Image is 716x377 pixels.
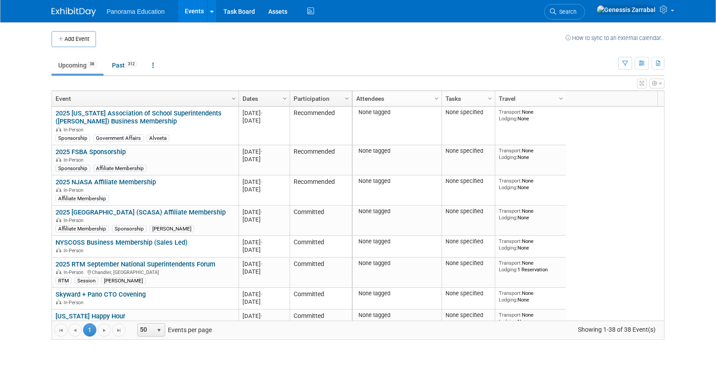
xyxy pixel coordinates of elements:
[356,91,436,106] a: Attendees
[290,236,352,258] td: Committed
[125,61,137,67] span: 312
[112,323,126,337] a: Go to the last page
[68,323,82,337] a: Go to the previous page
[56,135,90,142] div: Sponsorship
[597,5,656,15] img: Genessis Zarrabal
[243,260,286,268] div: [DATE]
[446,238,492,245] div: None specified
[147,135,169,142] div: Alveeta
[356,312,438,319] div: None tagged
[499,154,517,160] span: Lodging:
[56,268,235,276] div: Chandler, [GEOGRAPHIC_DATA]
[56,238,187,246] a: NYSCOSS Business Membership (Sales Led)
[261,291,263,298] span: -
[56,270,61,274] img: In-Person Event
[56,109,222,126] a: 2025 [US_STATE] Association of School Superintendents ([PERSON_NAME]) Business Membership
[342,91,352,104] a: Column Settings
[499,245,517,251] span: Lodging:
[446,290,492,297] div: None specified
[93,135,143,142] div: Government Affairs
[499,266,517,273] span: Lodging:
[155,327,163,334] span: select
[499,109,522,115] span: Transport:
[499,184,517,190] span: Lodging:
[57,327,64,334] span: Go to the first page
[64,127,86,133] span: In-Person
[56,290,146,298] a: Skyward + Pano CTO Covening
[343,95,350,102] span: Column Settings
[499,290,563,303] div: None None
[243,290,286,298] div: [DATE]
[56,127,61,131] img: In-Person Event
[499,208,563,221] div: None None
[499,290,522,296] span: Transport:
[56,218,61,222] img: In-Person Event
[499,178,522,184] span: Transport:
[261,261,263,267] span: -
[280,91,290,104] a: Column Settings
[499,238,522,244] span: Transport:
[56,225,109,232] div: Affiliate Membership
[446,178,492,185] div: None specified
[290,107,352,145] td: Recommended
[105,57,144,74] a: Past312
[243,238,286,246] div: [DATE]
[290,145,352,175] td: Recommended
[87,61,97,67] span: 38
[433,95,440,102] span: Column Settings
[243,117,286,124] div: [DATE]
[115,327,123,334] span: Go to the last page
[243,91,284,106] a: Dates
[243,109,286,117] div: [DATE]
[499,115,517,122] span: Lodging:
[56,248,61,252] img: In-Person Event
[499,297,517,303] span: Lodging:
[499,260,522,266] span: Transport:
[290,175,352,206] td: Recommended
[64,300,86,306] span: In-Person
[126,323,221,337] span: Events per page
[56,148,126,156] a: 2025 FSBA Sponsorship
[56,195,109,202] div: Affiliate Membership
[112,225,147,232] div: Sponsorship
[356,290,438,297] div: None tagged
[150,225,194,232] div: [PERSON_NAME]
[356,238,438,245] div: None tagged
[499,312,522,318] span: Transport:
[356,147,438,155] div: None tagged
[243,312,286,320] div: [DATE]
[290,288,352,310] td: Committed
[557,95,565,102] span: Column Settings
[499,260,563,273] div: None 1 Reservation
[64,248,86,254] span: In-Person
[432,91,442,104] a: Column Settings
[107,8,165,15] span: Panorama Education
[499,109,563,122] div: None None
[56,312,125,320] a: [US_STATE] Happy Hour
[101,327,108,334] span: Go to the next page
[64,157,86,163] span: In-Person
[446,147,492,155] div: None specified
[261,209,263,215] span: -
[565,35,664,41] a: How to sync to an external calendar...
[54,323,68,337] a: Go to the first page
[356,109,438,116] div: None tagged
[446,312,492,319] div: None specified
[499,147,522,154] span: Transport:
[356,208,438,215] div: None tagged
[446,260,492,267] div: None specified
[56,187,61,192] img: In-Person Event
[52,31,96,47] button: Add Event
[64,187,86,193] span: In-Person
[56,277,72,284] div: RTM
[570,323,664,336] span: Showing 1-38 of 38 Event(s)
[499,208,522,214] span: Transport:
[243,216,286,223] div: [DATE]
[64,270,86,275] span: In-Person
[261,110,263,116] span: -
[261,148,263,155] span: -
[261,313,263,319] span: -
[356,260,438,267] div: None tagged
[446,208,492,215] div: None specified
[98,323,111,337] a: Go to the next page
